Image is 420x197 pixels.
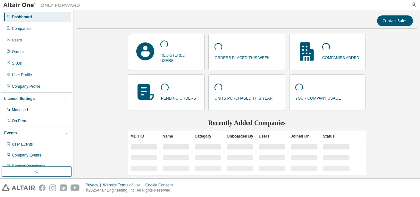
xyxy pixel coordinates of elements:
img: youtube.svg [71,184,80,191]
img: facebook.svg [39,184,46,191]
div: Category [195,131,222,141]
img: linkedin.svg [60,184,67,191]
div: Joined On [291,131,318,141]
div: Companies [12,26,31,31]
div: SKUs [12,61,22,66]
p: your company usage [295,94,341,101]
p: registered users [160,51,198,64]
div: Onboarded By [227,131,254,141]
div: License Settings [4,96,35,101]
div: Company Events [12,153,41,158]
button: Contact Sales [377,15,413,26]
div: MDH ID [130,131,157,141]
div: Managed [12,107,28,112]
div: Product Downloads [12,164,45,169]
img: Altair One [3,2,83,8]
div: Users [259,131,286,141]
p: orders placed this week [214,53,270,61]
div: Dashboard [12,14,32,20]
div: Events [4,130,17,136]
div: Company Profile [12,84,40,89]
div: Name [163,131,189,141]
div: Orders [12,49,24,54]
div: User Events [12,142,33,147]
div: Users [12,38,22,43]
div: Privacy [86,183,103,188]
p: pending orders [161,94,196,101]
p: © 2025 Altair Engineering, Inc. All Rights Reserved. [86,188,177,193]
h2: Recently Added Companies [128,119,366,127]
div: User Profile [12,72,32,77]
div: Website Terms of Use [103,183,145,188]
div: Cookie Consent [145,183,176,188]
img: instagram.svg [49,184,56,191]
div: On Prem [12,118,27,123]
div: Status [323,131,350,141]
img: altair_logo.svg [2,184,35,191]
p: companies added [322,53,359,61]
p: units purchased this year [214,94,273,101]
